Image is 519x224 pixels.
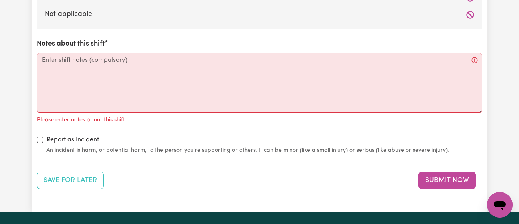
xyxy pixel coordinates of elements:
label: Report as Incident [46,135,99,145]
iframe: Button to launch messaging window [487,192,513,218]
label: Notes about this shift [37,39,105,49]
button: Save your job report [37,172,104,189]
button: Submit your job report [418,172,476,189]
p: Please enter notes about this shift [37,116,125,125]
small: An incident is harm, or potential harm, to the person you're supporting or others. It can be mino... [46,146,482,155]
label: Not applicable [45,9,474,20]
